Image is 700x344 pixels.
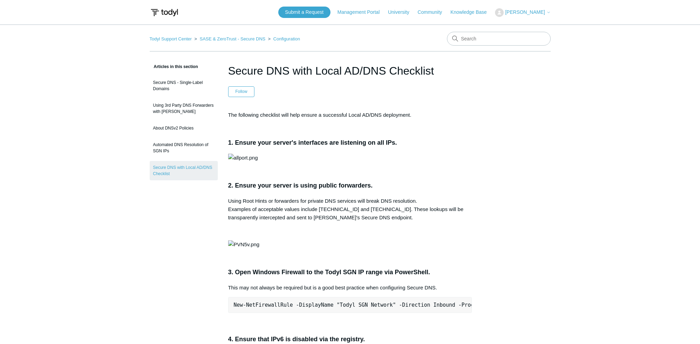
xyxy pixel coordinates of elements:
[150,6,179,19] img: Todyl Support Center Help Center home page
[150,122,218,135] a: About DNSv2 Policies
[228,86,255,97] button: Follow Article
[228,267,472,277] h3: 3. Open Windows Firewall to the Todyl SGN IP range via PowerShell.
[150,64,198,69] span: Articles in this section
[150,36,193,41] li: Todyl Support Center
[150,36,192,41] a: Todyl Support Center
[150,76,218,95] a: Secure DNS - Single-Label Domains
[450,9,494,16] a: Knowledge Base
[228,197,472,222] p: Using Root Hints or forwarders for private DNS services will break DNS resolution. Examples of ac...
[150,99,218,118] a: Using 3rd Party DNS Forwarders with [PERSON_NAME]
[228,154,258,162] img: allport.png
[193,36,267,41] li: SASE & ZeroTrust - Secure DNS
[495,8,550,17] button: [PERSON_NAME]
[447,32,551,46] input: Search
[228,138,472,148] h3: 1. Ensure your server's interfaces are listening on all IPs.
[228,63,472,79] h1: Secure DNS with Local AD/DNS Checklist
[273,36,300,41] a: Configuration
[228,111,472,119] p: The following checklist will help ensure a successful Local AD/DNS deployment.
[278,7,330,18] a: Submit a Request
[150,161,218,180] a: Secure DNS with Local AD/DNS Checklist
[150,138,218,157] a: Automated DNS Resolution of SGN IPs
[228,181,472,191] h3: 2. Ensure your server is using public forwarders.
[337,9,386,16] a: Management Portal
[267,36,300,41] li: Configuration
[228,240,260,249] img: PVN5v.png
[388,9,416,16] a: University
[199,36,265,41] a: SASE & ZeroTrust - Secure DNS
[418,9,449,16] a: Community
[505,9,545,15] span: [PERSON_NAME]
[228,297,472,313] pre: New-NetFirewallRule -DisplayName "Todyl SGN Network" -Direction Inbound -Program Any -LocalAddres...
[228,284,472,292] p: This may not always be required but is a good best practice when configuring Secure DNS.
